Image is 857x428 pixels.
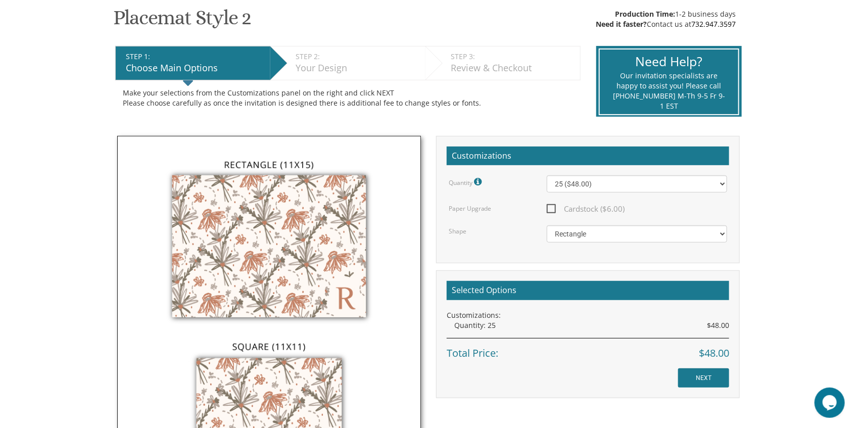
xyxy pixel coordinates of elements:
[447,338,729,361] div: Total Price:
[447,281,729,300] h2: Selected Options
[707,320,729,330] span: $48.00
[612,53,725,71] div: Need Help?
[815,388,847,418] iframe: chat widget
[449,175,484,188] label: Quantity
[123,88,573,108] div: Make your selections from the Customizations panel on the right and click NEXT Please choose care...
[447,147,729,166] h2: Customizations
[126,62,265,75] div: Choose Main Options
[454,320,729,330] div: Quantity: 25
[678,368,729,388] input: NEXT
[451,52,575,62] div: STEP 3:
[114,7,252,36] h1: Placemat Style 2
[699,346,729,361] span: $48.00
[296,62,420,75] div: Your Design
[547,203,625,215] span: Cardstock ($6.00)
[596,9,736,29] div: 1-2 business days Contact us at
[615,9,676,19] span: Production Time:
[447,310,729,320] div: Customizations:
[296,52,420,62] div: STEP 2:
[596,19,647,29] span: Need it faster?
[449,204,492,213] label: Paper Upgrade
[126,52,265,62] div: STEP 1:
[449,227,466,235] label: Shape
[692,19,736,29] a: 732.947.3597
[612,71,725,111] div: Our invitation specialists are happy to assist you! Please call [PHONE_NUMBER] M-Th 9-5 Fr 9-1 EST
[451,62,575,75] div: Review & Checkout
